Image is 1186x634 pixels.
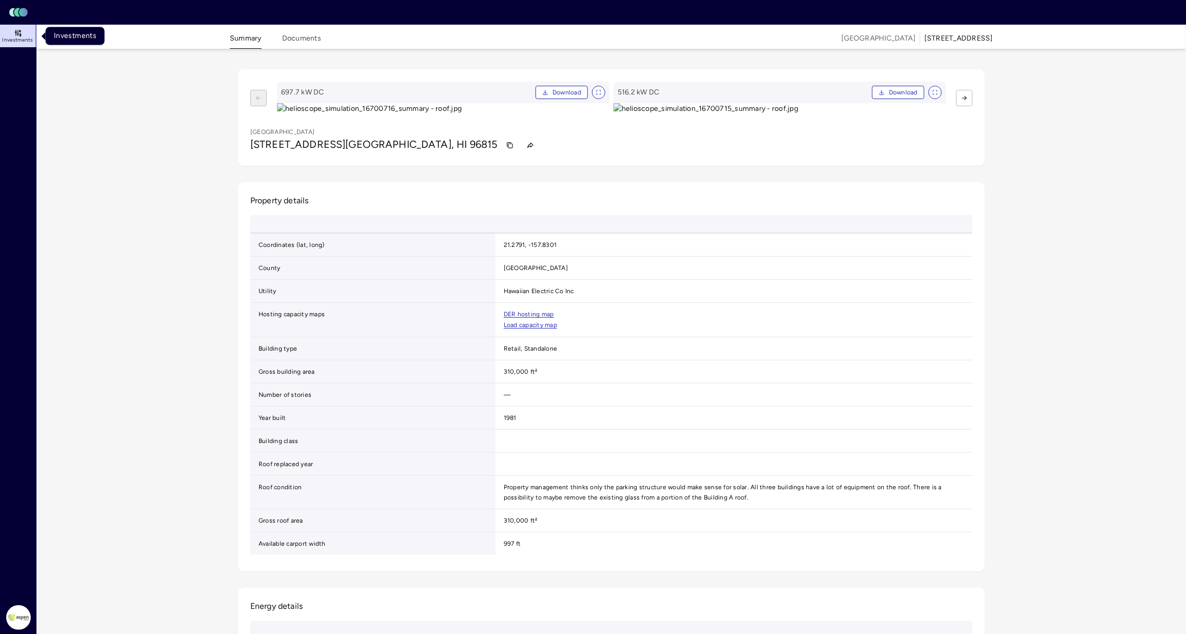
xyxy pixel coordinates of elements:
[250,303,496,337] td: Hosting capacity maps
[496,509,973,532] td: 310,000 ft²
[592,86,605,99] button: View full size image
[889,87,918,98] span: Download
[496,476,973,509] td: Property management thinks only the parking structure would make sense for solar. All three build...
[250,453,496,476] td: Roof replaced year
[277,103,609,114] img: helioscope_simulation_16700716_summary - roof.jpg
[250,509,496,532] td: Gross roof area
[614,103,946,114] img: helioscope_simulation_16700715_summary - roof.jpg
[281,87,531,98] span: 697.7 kW DC
[250,532,496,555] td: Available carport width
[230,33,262,49] button: Summary
[496,532,973,555] td: 997 ft
[250,337,496,360] td: Building type
[504,322,557,329] a: Load capacity map
[345,138,498,150] span: [GEOGRAPHIC_DATA], HI 96815
[250,600,303,612] h2: Energy details
[230,27,321,49] div: tabs
[250,383,496,407] td: Number of stories
[250,407,496,430] td: Year built
[496,383,973,407] td: —
[2,37,33,43] span: Investments
[496,407,973,430] td: 1981
[250,476,496,509] td: Roof condition
[872,86,924,99] button: Download PDF
[924,33,993,44] div: [STREET_ADDRESS]
[496,234,973,257] td: 21.2791, -157.8301
[46,27,105,45] div: Investments
[928,86,942,99] button: View full size image
[536,86,588,99] button: Download PDF
[250,257,496,280] td: County
[250,195,973,207] h2: Property details
[250,127,314,137] p: [GEOGRAPHIC_DATA]
[6,605,31,630] img: Aspen Power
[250,234,496,257] td: Coordinates (lat, long)
[250,138,345,150] span: [STREET_ADDRESS]
[841,33,916,44] span: [GEOGRAPHIC_DATA]
[250,280,496,303] td: Utility
[496,257,973,280] td: [GEOGRAPHIC_DATA]
[496,360,973,383] td: 310,000 ft²
[250,430,496,453] td: Building class
[618,87,868,98] span: 516.2 kW DC
[496,280,973,303] td: Hawaiian Electric Co Inc
[282,33,321,49] button: Documents
[250,360,496,383] td: Gross building area
[496,337,973,360] td: Retail, Standalone
[552,87,581,98] span: Download
[504,311,554,318] a: DER hosting map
